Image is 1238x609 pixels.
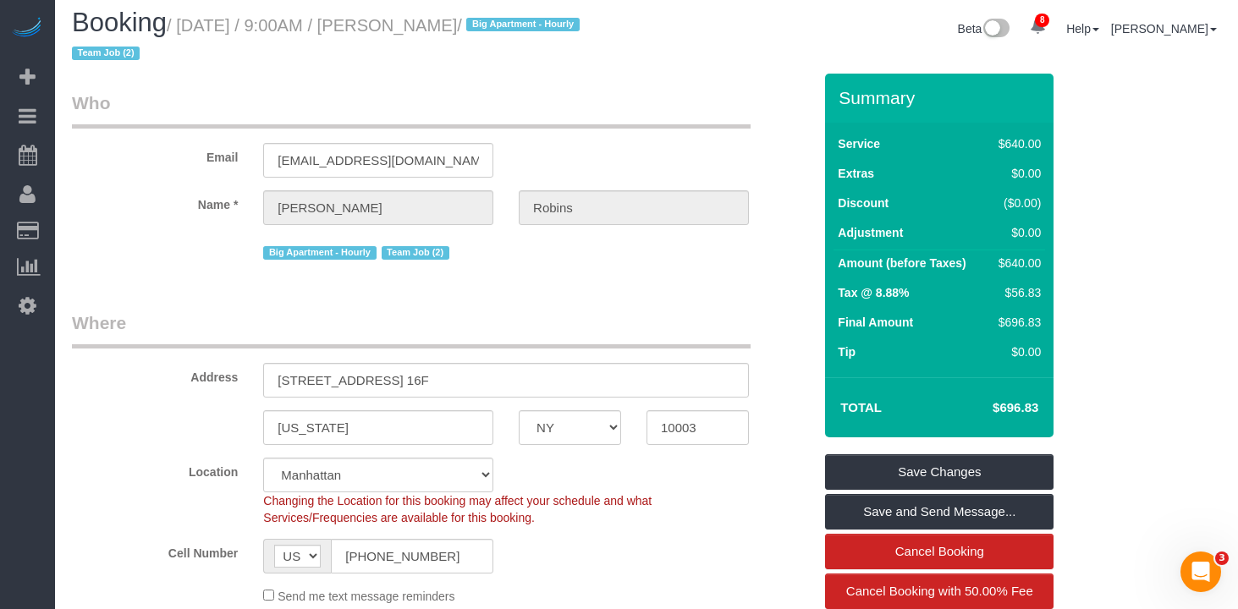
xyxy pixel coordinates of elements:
div: ($0.00) [992,195,1041,211]
span: Changing the Location for this booking may affect your schedule and what Services/Frequencies are... [263,494,652,524]
img: New interface [982,19,1010,41]
label: Service [838,135,880,152]
a: Beta [958,22,1010,36]
div: $56.83 [992,284,1041,301]
div: $0.00 [992,165,1041,182]
input: City [263,410,493,445]
span: Team Job (2) [382,246,449,260]
label: Extras [838,165,874,182]
img: Automaid Logo [10,17,44,41]
label: Adjustment [838,224,903,241]
div: $0.00 [992,224,1041,241]
label: Email [59,143,250,166]
legend: Who [72,91,751,129]
label: Tip [838,343,856,360]
span: 8 [1035,14,1049,27]
strong: Total [840,400,882,414]
a: Save and Send Message... [825,494,1054,529]
label: Discount [838,195,889,211]
a: Help [1066,22,1099,36]
a: [PERSON_NAME] [1111,22,1217,36]
label: Amount (before Taxes) [838,255,966,272]
label: Cell Number [59,539,250,562]
label: Tax @ 8.88% [838,284,909,301]
iframe: Intercom live chat [1180,551,1221,592]
span: Big Apartment - Hourly [263,246,376,260]
a: 8 [1021,8,1054,46]
input: Last Name [519,190,749,225]
input: Zip Code [647,410,749,445]
span: 3 [1215,551,1229,565]
input: Email [263,143,493,178]
a: Save Changes [825,454,1054,490]
div: $640.00 [992,135,1041,152]
a: Cancel Booking with 50.00% Fee [825,573,1054,609]
div: $0.00 [992,343,1041,360]
div: $640.00 [992,255,1041,272]
span: Booking [72,8,167,37]
span: Cancel Booking with 50.00% Fee [846,584,1033,598]
label: Address [59,363,250,386]
h3: Summary [839,88,1045,107]
label: Name * [59,190,250,213]
span: Big Apartment - Hourly [466,18,579,31]
span: Team Job (2) [72,47,140,60]
small: / [DATE] / 9:00AM / [PERSON_NAME] [72,16,585,63]
label: Location [59,458,250,480]
h4: $696.83 [942,401,1038,415]
legend: Where [72,310,751,348]
a: Cancel Booking [825,534,1054,569]
label: Final Amount [838,314,913,331]
input: First Name [263,190,493,225]
input: Cell Number [331,539,493,573]
div: $696.83 [992,314,1041,331]
span: Send me text message reminders [278,590,454,603]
